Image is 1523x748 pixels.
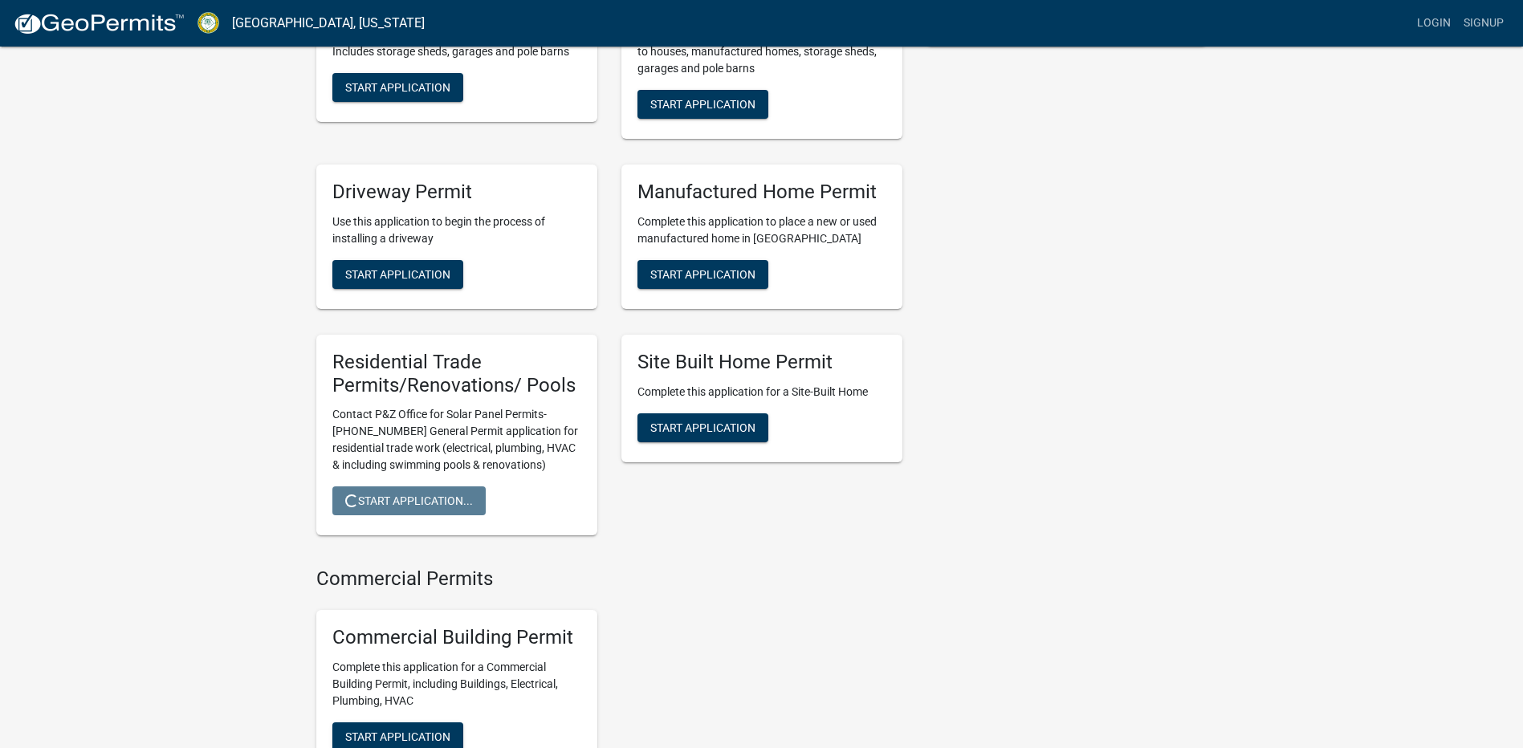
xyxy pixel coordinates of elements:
span: Start Application [345,267,450,280]
a: Signup [1457,8,1510,39]
span: Start Application [650,421,755,433]
h5: Commercial Building Permit [332,626,581,649]
h5: Site Built Home Permit [637,351,886,374]
h5: Manufactured Home Permit [637,181,886,204]
img: Crawford County, Georgia [198,12,219,34]
p: Complete this application to place a new or used manufactured home in [GEOGRAPHIC_DATA] [637,213,886,247]
p: Complete this application for a Site-Built Home [637,384,886,400]
button: Start Application [637,90,768,119]
p: Complete this application for a Commercial Building Permit, including Buildings, Electrical, Plum... [332,659,581,709]
span: Start Application [345,80,450,93]
span: Start Application [650,267,755,280]
h5: Driveway Permit [332,181,581,204]
a: Login [1411,8,1457,39]
span: Start Application... [345,494,473,507]
a: [GEOGRAPHIC_DATA], [US_STATE] [232,10,425,37]
h4: Commercial Permits [316,567,902,591]
button: Start Application [637,260,768,289]
button: Start Application [637,413,768,442]
button: Start Application... [332,486,486,515]
p: Contact P&Z Office for Solar Panel Permits- [PHONE_NUMBER] General Permit application for residen... [332,406,581,474]
h5: Residential Trade Permits/Renovations/ Pools [332,351,581,397]
p: Use this application to begin the process of installing a driveway [332,213,581,247]
button: Start Application [332,260,463,289]
span: Start Application [650,97,755,110]
button: Start Application [332,73,463,102]
span: Start Application [345,730,450,742]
